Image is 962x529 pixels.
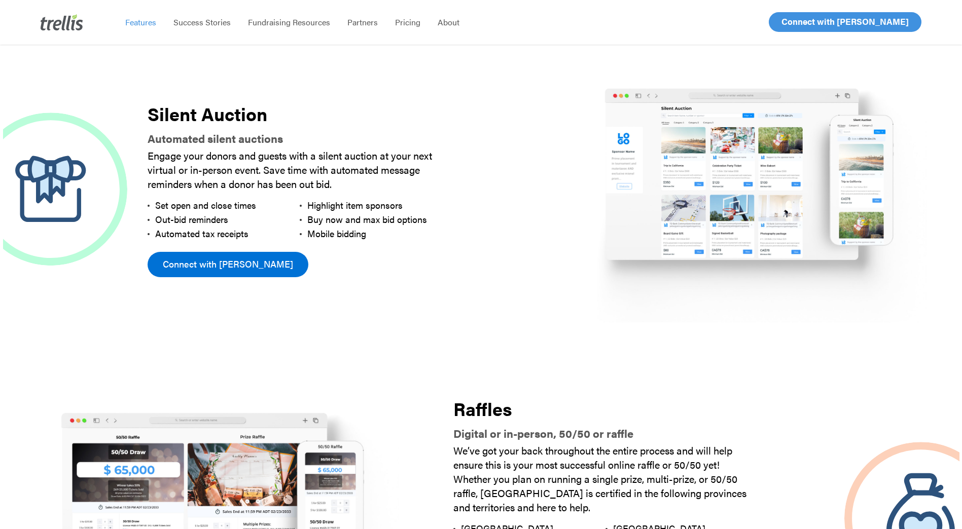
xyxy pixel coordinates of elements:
a: Connect with [PERSON_NAME] [148,252,308,277]
a: Fundraising Resources [239,17,339,27]
a: Partners [339,17,386,27]
a: Success Stories [165,17,239,27]
span: We’ve got your back throughout the entire process and will help ensure this is your most successf... [453,443,746,514]
span: About [438,16,459,28]
span: Connect with [PERSON_NAME] [163,257,293,271]
span: Out-bid reminders [155,213,228,225]
img: Trellis [41,14,83,30]
span: Pricing [395,16,420,28]
span: Fundraising Resources [248,16,330,28]
span: Highlight item sponsors [307,199,403,211]
span: Partners [347,16,378,28]
span: Automated tax receipts [155,227,248,240]
a: About [429,17,468,27]
strong: Automated silent auctions [148,130,283,146]
span: Buy now and max bid options [307,213,427,225]
a: Features [117,17,165,27]
a: Pricing [386,17,429,27]
strong: Raffles [453,395,512,422]
span: Features [125,16,156,28]
span: Success Stories [173,16,231,28]
span: Set open and close times [155,199,256,211]
strong: Digital or in-person, 50/50 or raffle [453,425,633,441]
span: Connect with [PERSON_NAME] [781,15,909,27]
a: Connect with [PERSON_NAME] [769,12,921,32]
span: Engage your donors and guests with a silent auction at your next virtual or in-person event. Save... [148,148,432,191]
strong: Silent Auction [148,100,267,127]
span: Mobile bidding [307,227,366,240]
